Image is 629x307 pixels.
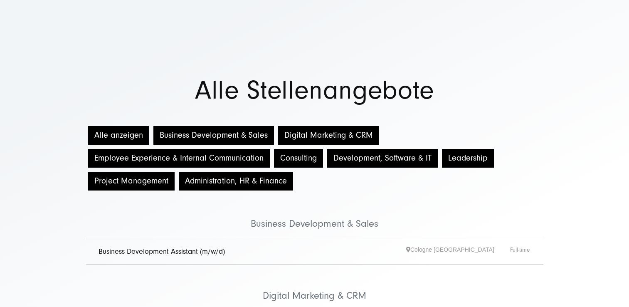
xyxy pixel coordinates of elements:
[86,193,543,239] li: Business Development & Sales
[153,126,274,145] button: Business Development & Sales
[278,126,379,145] button: Digital Marketing & CRM
[406,245,510,258] span: Cologne [GEOGRAPHIC_DATA]
[88,172,175,191] button: Project Management
[99,247,225,256] a: Business Development Assistant (m/w/d)
[88,149,270,168] button: Employee Experience & Internal Communication
[179,172,293,191] button: Administration, HR & Finance
[88,126,149,145] button: Alle anzeigen
[442,149,494,168] button: Leadership
[17,78,612,103] h1: Alle Stellenangebote
[274,149,323,168] button: Consulting
[327,149,438,168] button: Development, Software & IT
[510,245,531,258] span: Full-time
